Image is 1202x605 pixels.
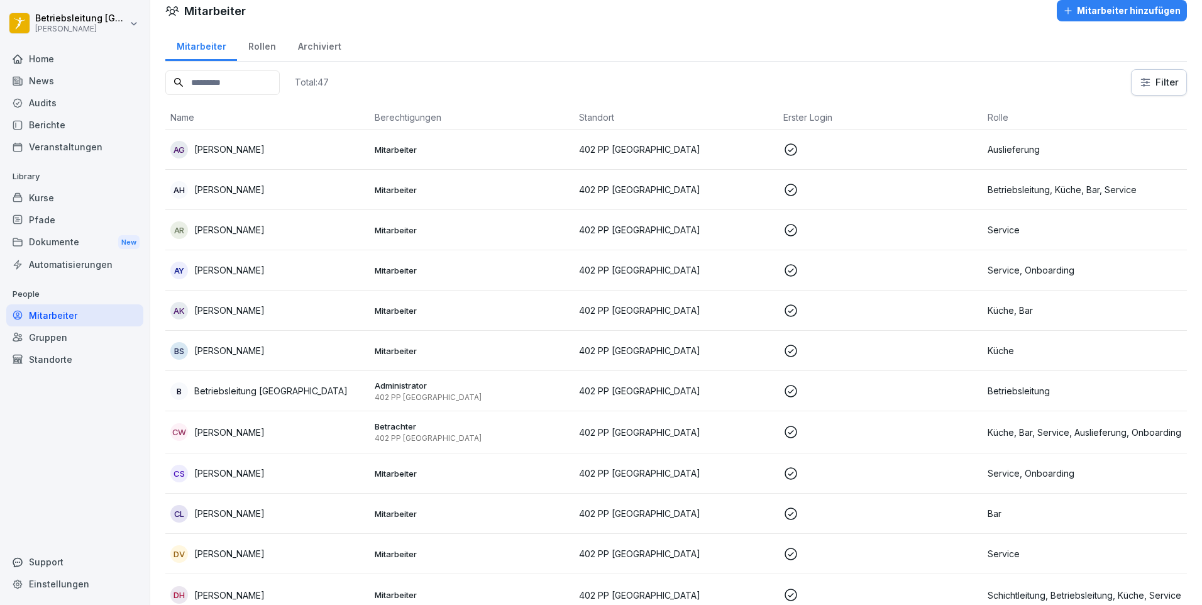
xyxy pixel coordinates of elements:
[1139,76,1179,89] div: Filter
[6,187,143,209] a: Kurse
[170,221,188,239] div: AR
[375,345,569,357] p: Mitarbeiter
[375,468,569,479] p: Mitarbeiter
[375,305,569,316] p: Mitarbeiter
[988,384,1182,397] p: Betriebsleitung
[6,551,143,573] div: Support
[1132,70,1186,95] button: Filter
[375,508,569,519] p: Mitarbeiter
[988,223,1182,236] p: Service
[287,29,352,61] a: Archiviert
[194,384,348,397] p: Betriebsleitung [GEOGRAPHIC_DATA]
[6,304,143,326] div: Mitarbeiter
[579,507,773,520] p: 402 PP [GEOGRAPHIC_DATA]
[6,253,143,275] div: Automatisierungen
[988,264,1182,277] p: Service, Onboarding
[574,106,778,130] th: Standort
[579,223,773,236] p: 402 PP [GEOGRAPHIC_DATA]
[6,284,143,304] p: People
[983,106,1187,130] th: Rolle
[6,136,143,158] a: Veranstaltungen
[988,344,1182,357] p: Küche
[579,589,773,602] p: 402 PP [GEOGRAPHIC_DATA]
[375,589,569,601] p: Mitarbeiter
[194,304,265,317] p: [PERSON_NAME]
[375,225,569,236] p: Mitarbeiter
[375,184,569,196] p: Mitarbeiter
[170,545,188,563] div: DV
[170,141,188,158] div: AG
[194,547,265,560] p: [PERSON_NAME]
[579,547,773,560] p: 402 PP [GEOGRAPHIC_DATA]
[579,143,773,156] p: 402 PP [GEOGRAPHIC_DATA]
[778,106,983,130] th: Erster Login
[194,223,265,236] p: [PERSON_NAME]
[579,264,773,277] p: 402 PP [GEOGRAPHIC_DATA]
[6,48,143,70] a: Home
[6,167,143,187] p: Library
[988,467,1182,480] p: Service, Onboarding
[194,264,265,277] p: [PERSON_NAME]
[35,13,127,24] p: Betriebsleitung [GEOGRAPHIC_DATA]
[194,143,265,156] p: [PERSON_NAME]
[35,25,127,33] p: [PERSON_NAME]
[6,92,143,114] a: Audits
[237,29,287,61] a: Rollen
[988,589,1182,602] p: Schichtleitung, Betriebsleitung, Küche, Service
[118,235,140,250] div: New
[170,505,188,523] div: CL
[375,433,569,443] p: 402 PP [GEOGRAPHIC_DATA]
[375,421,569,432] p: Betrachter
[988,304,1182,317] p: Küche, Bar
[170,382,188,400] div: B
[165,106,370,130] th: Name
[295,76,329,88] p: Total: 47
[375,548,569,560] p: Mitarbeiter
[170,181,188,199] div: AH
[6,573,143,595] div: Einstellungen
[170,342,188,360] div: BS
[1063,4,1181,18] div: Mitarbeiter hinzufügen
[170,423,188,441] div: CW
[579,426,773,439] p: 402 PP [GEOGRAPHIC_DATA]
[579,304,773,317] p: 402 PP [GEOGRAPHIC_DATA]
[6,114,143,136] a: Berichte
[988,143,1182,156] p: Auslieferung
[170,586,188,604] div: DH
[988,547,1182,560] p: Service
[579,344,773,357] p: 402 PP [GEOGRAPHIC_DATA]
[6,70,143,92] a: News
[375,144,569,155] p: Mitarbeiter
[988,183,1182,196] p: Betriebsleitung, Küche, Bar, Service
[375,380,569,391] p: Administrator
[194,467,265,480] p: [PERSON_NAME]
[6,209,143,231] a: Pfade
[194,183,265,196] p: [PERSON_NAME]
[6,348,143,370] a: Standorte
[170,302,188,319] div: AK
[194,426,265,439] p: [PERSON_NAME]
[165,29,237,61] a: Mitarbeiter
[6,326,143,348] a: Gruppen
[375,392,569,402] p: 402 PP [GEOGRAPHIC_DATA]
[170,465,188,482] div: CS
[579,384,773,397] p: 402 PP [GEOGRAPHIC_DATA]
[6,231,143,254] div: Dokumente
[170,262,188,279] div: AY
[370,106,574,130] th: Berechtigungen
[194,589,265,602] p: [PERSON_NAME]
[988,507,1182,520] p: Bar
[194,507,265,520] p: [PERSON_NAME]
